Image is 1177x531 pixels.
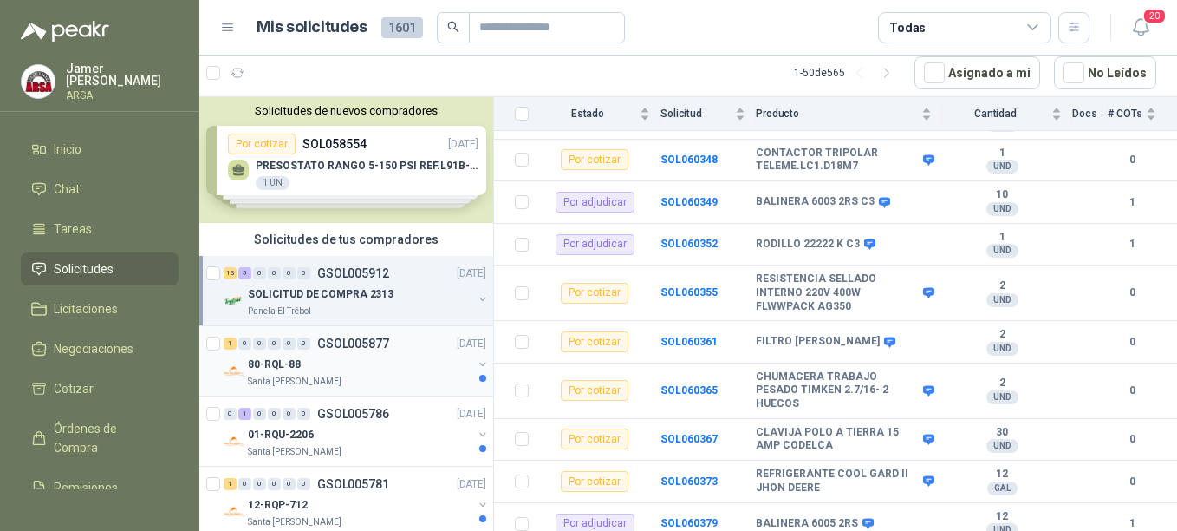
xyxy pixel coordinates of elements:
[942,510,1062,524] b: 12
[660,433,718,445] a: SOL060367
[942,231,1062,245] b: 1
[561,471,628,492] div: Por cotizar
[253,408,266,420] div: 0
[660,517,718,529] a: SOL060379
[986,244,1018,258] div: UND
[206,104,486,117] button: Solicitudes de nuevos compradores
[756,468,919,495] b: REFRIGERANTE COOL GARD II JHON DEERE
[253,338,266,350] div: 0
[257,15,367,40] h1: Mis solicitudes
[987,482,1018,495] div: GAL
[224,408,237,420] div: 0
[224,403,490,459] a: 0 1 0 0 0 0 GSOL005786[DATE] Company Logo01-RQU-2206Santa [PERSON_NAME]
[660,336,718,348] a: SOL060361
[54,379,94,398] span: Cotizar
[21,252,179,285] a: Solicitudes
[942,97,1072,131] th: Cantidad
[248,305,311,318] p: Panela El Trébol
[561,380,628,401] div: Por cotizar
[224,263,490,318] a: 13 5 0 0 0 0 GSOL005912[DATE] Company LogoSOLICITUD DE COMPRA 2313Panela El Trébol
[756,370,919,411] b: CHUMACERA TRABAJO PESADO TIMKEN 2.7/16- 2 HUECOS
[660,196,718,208] a: SOL060349
[248,357,301,373] p: 80-RQL-88
[561,429,628,449] div: Por cotizar
[54,419,162,457] span: Órdenes de Compra
[66,62,179,87] p: Jamer [PERSON_NAME]
[54,180,80,199] span: Chat
[986,293,1018,307] div: UND
[660,286,718,298] a: SOL060355
[297,338,310,350] div: 0
[268,267,281,279] div: 0
[381,17,423,38] span: 1601
[253,478,266,490] div: 0
[1108,334,1156,351] b: 0
[986,342,1018,356] div: UND
[756,238,860,252] b: RODILLO 22222 K C3
[54,140,81,159] span: Inicio
[539,97,660,131] th: Estado
[556,192,634,213] div: Por adjudicar
[756,147,919,174] b: CONTACTOR TRIPOLAR TELEME.LC1.D18M7
[224,361,244,382] img: Company Logo
[248,286,393,303] p: SOLICITUD DE COMPRA 2313
[756,108,918,120] span: Producto
[561,331,628,352] div: Por cotizar
[21,213,179,246] a: Tareas
[942,468,1062,482] b: 12
[21,471,179,504] a: Remisiones
[199,223,493,256] div: Solicitudes de tus compradores
[942,108,1048,120] span: Cantidad
[1108,97,1177,131] th: # COTs
[660,475,718,488] a: SOL060373
[660,238,718,250] b: SOL060352
[1072,97,1108,131] th: Docs
[66,90,179,101] p: ARSA
[986,160,1018,174] div: UND
[268,338,281,350] div: 0
[224,291,244,311] img: Company Logo
[21,133,179,166] a: Inicio
[283,478,296,490] div: 0
[1125,12,1156,43] button: 20
[21,173,179,206] a: Chat
[660,384,718,397] a: SOL060365
[447,21,459,33] span: search
[317,478,389,490] p: GSOL005781
[248,497,308,514] p: 12-RQP-712
[942,328,1062,342] b: 2
[1108,236,1156,252] b: 1
[224,474,490,529] a: 1 0 0 0 0 0 GSOL005781[DATE] Company Logo12-RQP-712Santa [PERSON_NAME]
[914,56,1040,89] button: Asignado a mi
[942,188,1062,202] b: 10
[54,220,92,239] span: Tareas
[756,272,919,313] b: RESISTENCIA SELLADO INTERNO 220V 400W FLWWPACK AG350
[794,59,901,87] div: 1 - 50 de 565
[986,439,1018,453] div: UND
[986,390,1018,404] div: UND
[238,408,251,420] div: 1
[283,267,296,279] div: 0
[1108,285,1156,301] b: 0
[317,408,389,420] p: GSOL005786
[297,478,310,490] div: 0
[238,267,251,279] div: 5
[224,501,244,522] img: Company Logo
[224,333,490,389] a: 1 0 0 0 0 0 GSOL005877[DATE] Company Logo80-RQL-88Santa [PERSON_NAME]
[224,431,244,452] img: Company Logo
[1108,108,1142,120] span: # COTs
[248,375,341,389] p: Santa [PERSON_NAME]
[297,408,310,420] div: 0
[22,65,55,98] img: Company Logo
[660,154,718,166] a: SOL060348
[253,267,266,279] div: 0
[756,195,875,209] b: BALINERA 6003 2RS C3
[660,97,756,131] th: Solicitud
[297,267,310,279] div: 0
[1108,474,1156,490] b: 0
[21,21,109,42] img: Logo peakr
